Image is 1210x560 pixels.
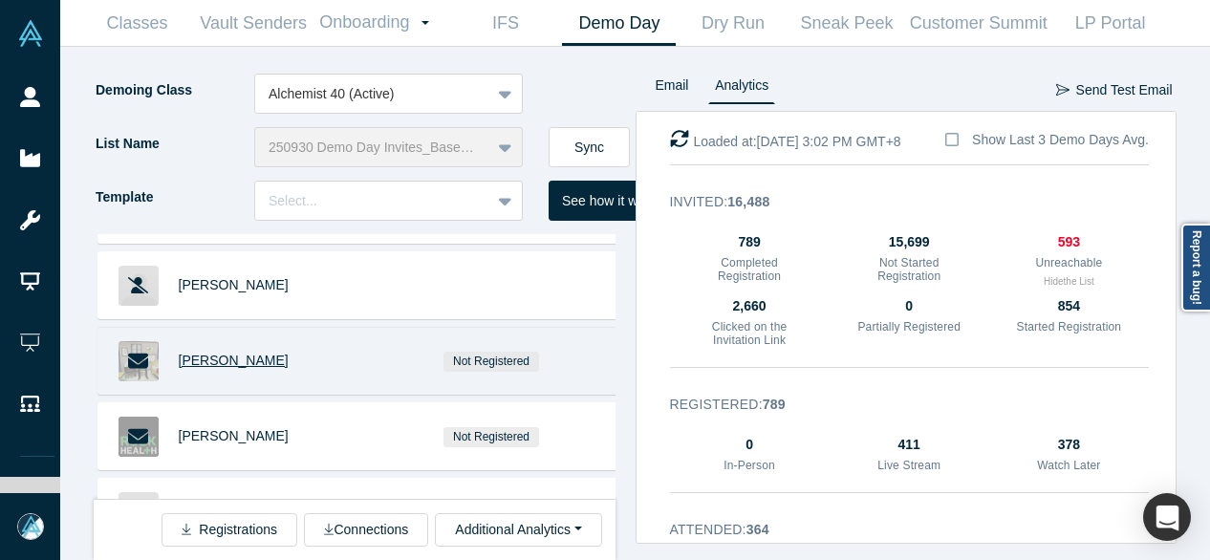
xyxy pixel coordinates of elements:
[855,320,962,334] h3: Partially Registered
[1015,256,1122,269] h3: Unreachable
[179,353,289,368] a: [PERSON_NAME]
[1044,274,1094,289] button: Hidethe List
[549,181,677,221] button: See how it works
[1015,459,1122,472] h3: Watch Later
[304,513,428,547] button: Connections
[94,74,254,107] label: Demoing Class
[746,522,769,537] strong: 364
[855,435,962,455] div: 411
[696,256,803,284] h3: Completed Registration
[162,513,297,547] button: Registrations
[1053,1,1167,46] a: LP Portal
[1015,435,1122,455] div: 378
[1015,232,1122,252] div: 593
[1181,224,1210,312] a: Report a bug!
[855,459,962,472] h3: Live Stream
[670,129,901,152] div: Loaded at: [DATE] 3:02 PM GMT+8
[903,1,1053,46] a: Customer Summit
[855,256,962,284] h3: Not Started Registration
[696,320,803,348] h3: Clicked on the Invitation Link
[1015,320,1122,334] h3: Started Registration
[443,352,540,372] span: Not Registered
[670,520,1123,540] h3: Attended :
[696,435,803,455] div: 0
[549,127,630,167] button: Sync
[562,1,676,46] a: Demo Day
[708,74,775,104] a: Analytics
[17,513,44,540] img: Mia Scott's Account
[448,1,562,46] a: IFS
[855,296,962,316] div: 0
[435,513,601,547] button: Additional Analytics
[789,1,903,46] a: Sneak Peek
[80,1,194,46] a: Classes
[696,296,803,316] div: 2,660
[179,428,289,443] a: [PERSON_NAME]
[94,181,254,214] label: Template
[696,459,803,472] h3: In-Person
[727,194,769,209] strong: 16,488
[17,20,44,47] img: Alchemist Vault Logo
[676,1,789,46] a: Dry Run
[855,232,962,252] div: 15,699
[94,127,254,161] label: List Name
[696,232,803,252] div: 789
[670,395,1123,415] h3: Registered :
[972,130,1149,150] div: Show Last 3 Demo Days Avg.
[313,1,448,45] a: Onboarding
[763,397,786,412] strong: 789
[670,192,1123,212] h3: Invited :
[1015,296,1122,316] div: 854
[194,1,313,46] a: Vault Senders
[649,74,696,104] a: Email
[1055,74,1174,107] button: Send Test Email
[443,427,540,447] span: Not Registered
[179,277,289,292] a: [PERSON_NAME]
